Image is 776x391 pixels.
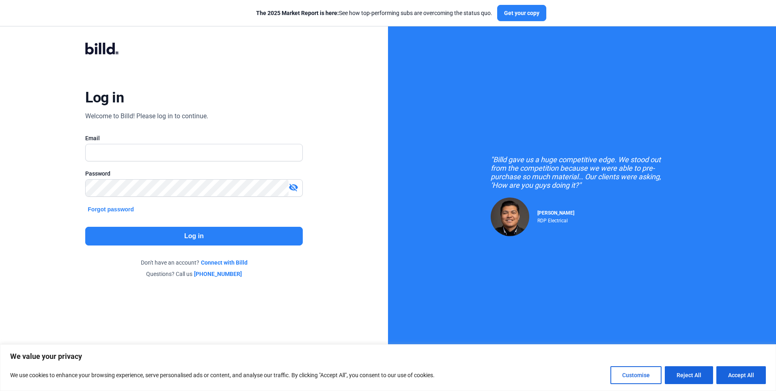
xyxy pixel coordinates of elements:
button: Get your copy [497,5,546,21]
p: We value your privacy [10,352,766,361]
button: Reject All [665,366,713,384]
div: "Billd gave us a huge competitive edge. We stood out from the competition because we were able to... [491,155,673,189]
div: Password [85,169,302,178]
span: [PERSON_NAME] [537,210,574,216]
div: See how top-performing subs are overcoming the status quo. [256,9,492,17]
button: Forgot password [85,205,136,214]
div: Questions? Call us [85,270,302,278]
span: The 2025 Market Report is here: [256,10,339,16]
div: Email [85,134,302,142]
div: Don't have an account? [85,258,302,267]
img: Raul Pacheco [491,198,529,236]
a: Connect with Billd [201,258,248,267]
button: Accept All [716,366,766,384]
a: [PHONE_NUMBER] [194,270,242,278]
div: RDP Electrical [537,216,574,224]
div: Log in [85,89,124,106]
button: Log in [85,227,302,245]
button: Customise [610,366,662,384]
mat-icon: visibility_off [289,182,298,192]
p: We use cookies to enhance your browsing experience, serve personalised ads or content, and analys... [10,370,435,380]
div: Welcome to Billd! Please log in to continue. [85,111,208,121]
